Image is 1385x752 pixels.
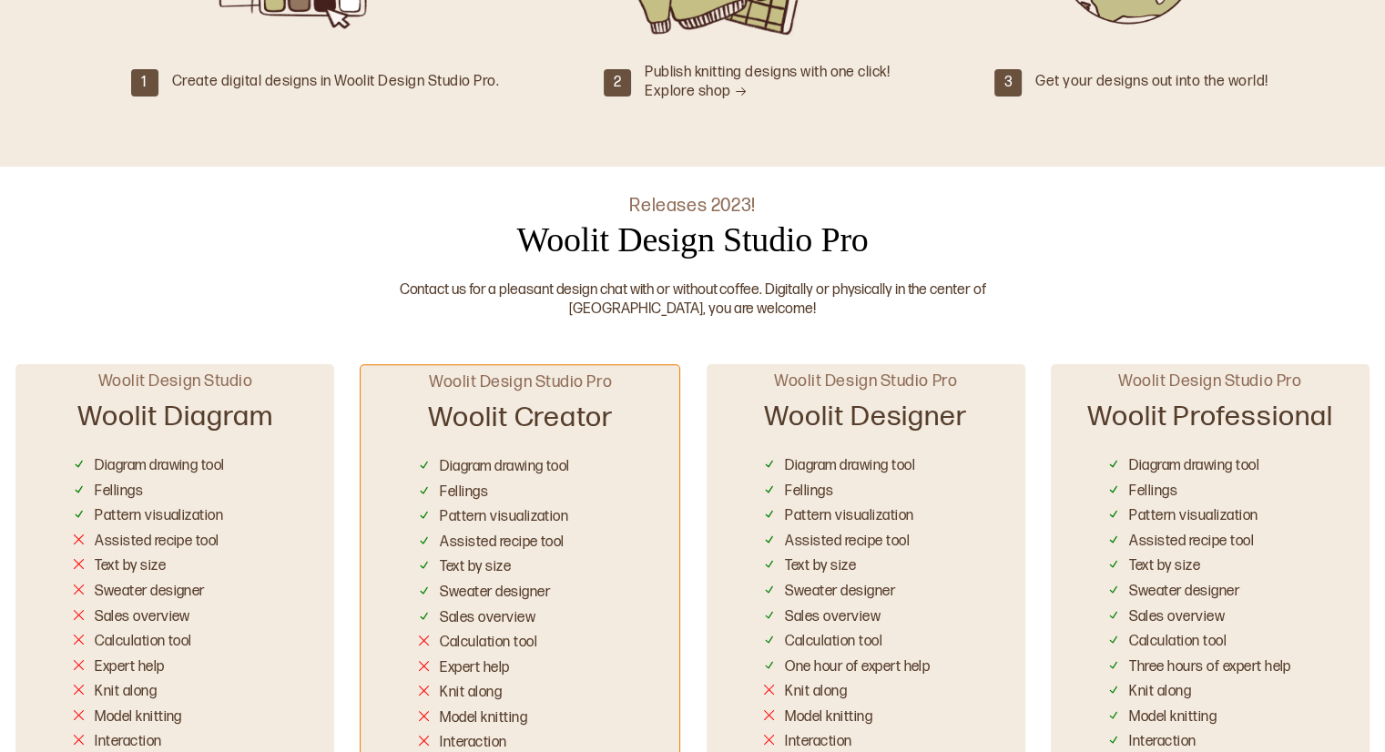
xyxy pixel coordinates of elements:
div: Get your designs out into the world! [1035,73,1268,92]
div: Text by size [785,557,856,576]
div: Knit along [95,683,157,702]
div: Woolit Design Studio Pro [1118,371,1301,391]
div: Woolit Design Studio Pro [516,218,868,262]
div: Sales overview [95,608,190,627]
div: Sweater designer [785,583,895,602]
div: Woolit Professional [1087,392,1333,452]
div: Sweater designer [440,584,550,603]
div: Pattern visualization [95,507,223,526]
div: Diagram drawing tool [440,458,570,477]
div: Sweater designer [1129,583,1239,602]
div: Text by size [95,557,166,576]
div: Fellings [785,483,833,502]
div: Assisted recipe tool [95,533,219,552]
div: Pattern visualization [785,507,913,526]
div: Sales overview [785,608,881,627]
div: Knit along [1129,683,1191,702]
div: Interaction [1129,733,1196,752]
div: Woolit Design Studio Pro [774,371,957,391]
div: One hour of expert help [785,658,930,677]
div: Knit along [440,684,502,703]
div: 3 [994,69,1022,97]
div: Fellings [1129,483,1177,502]
a: Explore shop [645,83,748,100]
div: Woolit Designer [764,392,967,452]
div: Calculation tool [440,634,537,653]
div: Pattern visualization [440,508,568,527]
div: Sales overview [440,609,535,628]
div: Sales overview [1129,608,1225,627]
div: Calculation tool [95,633,192,652]
div: Create digital designs in Woolit Design Studio Pro. [172,73,499,92]
div: Diagram drawing tool [785,457,915,476]
div: Diagram drawing tool [95,457,225,476]
div: Model knitting [440,709,527,728]
div: Text by size [440,558,511,577]
div: Diagram drawing tool [1129,457,1259,476]
div: Text by size [1129,557,1200,576]
div: Expert help [95,658,164,677]
div: Calculation tool [1129,633,1227,652]
div: Three hours of expert help [1129,658,1290,677]
div: Woolit Creator [428,393,613,452]
div: Woolit Design Studio [98,371,253,391]
div: Calculation tool [785,633,882,652]
div: Model knitting [1129,708,1217,727]
div: Publish knitting designs with one click! [645,64,890,102]
div: Interaction [95,733,161,752]
div: Fellings [440,483,488,503]
div: Sweater designer [95,583,205,602]
div: Expert help [440,659,509,678]
div: Assisted recipe tool [785,533,910,552]
div: Woolit Diagram [77,392,272,452]
div: Assisted recipe tool [440,534,565,553]
div: Model knitting [785,708,872,727]
div: Model knitting [95,708,182,727]
div: Releases 2023! [629,194,755,218]
div: Assisted recipe tool [1129,533,1254,552]
div: Contact us for a pleasant design chat with or without coffee. Digitally or physically in the cent... [362,281,1023,320]
div: Woolit Design Studio Pro [429,371,612,392]
div: Fellings [95,483,143,502]
div: Interaction [785,733,851,752]
div: 1 [131,69,158,97]
div: 2 [604,69,631,97]
div: Pattern visualization [1129,507,1258,526]
div: Knit along [785,683,847,702]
